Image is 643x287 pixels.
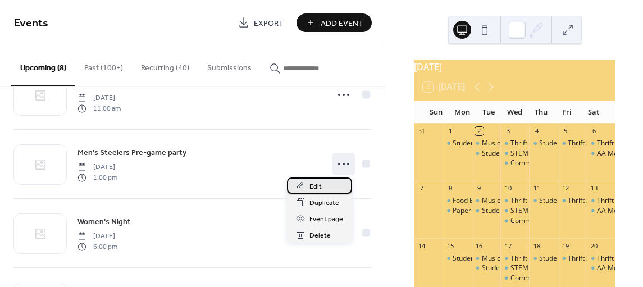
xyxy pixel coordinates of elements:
[254,17,284,29] span: Export
[475,127,484,135] div: 2
[453,206,514,216] div: Paper Product Bank
[529,254,558,263] div: Students
[528,101,554,124] div: Thu
[423,101,449,124] div: Sun
[568,196,603,206] div: Thrift Store
[472,149,500,158] div: Students
[510,263,528,273] div: STEM
[510,149,528,158] div: STEM
[475,101,501,124] div: Tue
[587,196,615,206] div: Thrift Store
[443,206,471,216] div: Paper Product Bank
[558,139,586,148] div: Thrift Store
[77,231,117,242] span: [DATE]
[590,184,599,193] div: 13
[77,216,131,228] span: Women's Night
[504,184,512,193] div: 10
[529,196,558,206] div: Students
[597,263,633,273] div: AA Meeting
[529,139,558,148] div: Students
[453,254,530,263] div: Student leadership team
[472,139,500,148] div: Music Ministry
[417,127,426,135] div: 31
[453,139,530,148] div: Student leadership team
[309,213,343,225] span: Event page
[532,184,541,193] div: 11
[77,93,121,103] span: [DATE]
[587,139,615,148] div: Thrift Store
[77,215,131,228] a: Women's Night
[472,254,500,263] div: Music Ministry
[558,254,586,263] div: Thrift Store
[309,230,331,242] span: Delete
[482,263,509,273] div: Students
[510,206,528,216] div: STEM
[482,139,527,148] div: Music Ministry
[587,149,615,158] div: AA Meeting
[580,101,606,124] div: Sat
[482,196,527,206] div: Music Ministry
[297,13,372,32] button: Add Event
[587,206,615,216] div: AA Meeting
[568,139,603,148] div: Thrift Store
[475,242,484,250] div: 16
[510,158,557,168] div: Communicycle
[453,196,485,206] div: Food Bank
[446,127,454,135] div: 1
[561,184,569,193] div: 12
[561,127,569,135] div: 5
[568,254,603,263] div: Thrift Store
[475,184,484,193] div: 9
[77,147,186,159] span: Men's Steelers Pre-game party
[417,184,426,193] div: 7
[597,206,633,216] div: AA Meeting
[198,45,261,85] button: Submissions
[500,216,529,226] div: Communicycle
[472,263,500,273] div: Students
[510,139,546,148] div: Thrift Store
[414,60,615,74] div: [DATE]
[75,45,132,85] button: Past (100+)
[443,254,471,263] div: Student leadership team
[443,139,471,148] div: Student leadership team
[77,172,117,183] span: 1:00 pm
[590,127,599,135] div: 6
[597,139,632,148] div: Thrift Store
[500,139,529,148] div: Thrift Store
[230,13,292,32] a: Export
[446,184,454,193] div: 8
[77,162,117,172] span: [DATE]
[11,45,75,86] button: Upcoming (8)
[77,146,186,159] a: Men's Steelers Pre-game party
[539,139,567,148] div: Students
[558,196,586,206] div: Thrift Store
[321,17,363,29] span: Add Event
[472,196,500,206] div: Music Ministry
[597,196,632,206] div: Thrift Store
[309,181,322,193] span: Edit
[532,242,541,250] div: 18
[539,254,567,263] div: Students
[417,242,426,250] div: 14
[482,149,509,158] div: Students
[472,206,500,216] div: Students
[510,274,557,283] div: Communicycle
[561,242,569,250] div: 19
[510,196,546,206] div: Thrift Store
[14,12,48,34] span: Events
[510,216,557,226] div: Communicycle
[539,196,567,206] div: Students
[501,101,528,124] div: Wed
[482,206,509,216] div: Students
[500,274,529,283] div: Communicycle
[597,149,633,158] div: AA Meeting
[500,149,529,158] div: STEM
[77,242,117,252] span: 6:00 pm
[510,254,546,263] div: Thrift Store
[132,45,198,85] button: Recurring (40)
[597,254,632,263] div: Thrift Store
[504,127,512,135] div: 3
[504,242,512,250] div: 17
[482,254,527,263] div: Music Ministry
